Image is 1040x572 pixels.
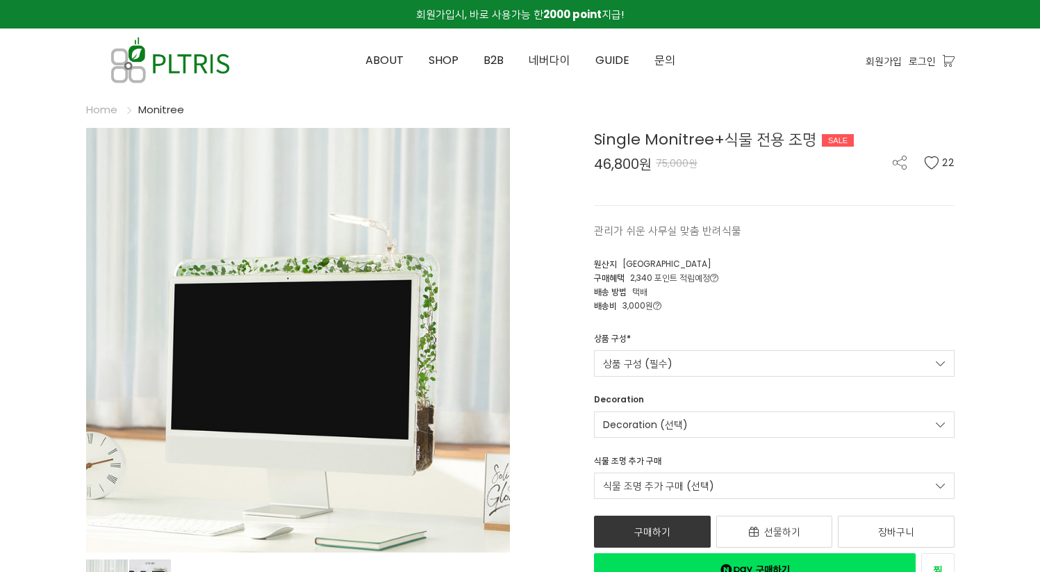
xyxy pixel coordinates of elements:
[654,52,675,68] span: 문의
[630,272,718,284] span: 2,340 포인트 적립예정
[594,286,627,297] span: 배송 방법
[353,29,416,92] a: ABOUT
[416,29,471,92] a: SHOP
[924,156,955,170] button: 22
[416,7,624,22] span: 회원가입시, 바로 사용가능 한 지급!
[516,29,583,92] a: 네버다이
[622,258,711,270] span: [GEOGRAPHIC_DATA]
[471,29,516,92] a: B2B
[838,516,955,548] a: 장바구니
[583,29,642,92] a: GUIDE
[632,286,647,297] span: 택배
[529,52,570,68] span: 네버다이
[365,52,404,68] span: ABOUT
[764,525,800,539] span: 선물하기
[594,300,617,311] span: 배송비
[642,29,688,92] a: 문의
[594,473,955,499] a: 식물 조명 추가 구매 (선택)
[822,134,854,147] div: SALE
[656,156,698,170] span: 75,000원
[622,300,661,311] span: 3,000원
[594,128,955,151] div: Single Monitree+식물 전용 조명
[543,7,602,22] strong: 2000 point
[594,350,955,377] a: 상품 구성 (필수)
[594,455,661,473] div: 식물 조명 추가 구매
[909,54,936,69] a: 로그인
[594,157,652,171] span: 46,800원
[716,516,833,548] a: 선물하기
[594,393,644,411] div: Decoration
[594,272,625,284] span: 구매혜택
[594,222,955,239] p: 관리가 쉬운 사무실 맞춤 반려식물
[429,52,459,68] span: SHOP
[866,54,902,69] a: 회원가입
[595,52,629,68] span: GUIDE
[594,411,955,438] a: Decoration (선택)
[138,102,184,117] a: Monitree
[594,258,617,270] span: 원산지
[86,102,117,117] a: Home
[942,156,955,170] span: 22
[594,332,631,350] div: 상품 구성
[594,516,711,548] a: 구매하기
[484,52,504,68] span: B2B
